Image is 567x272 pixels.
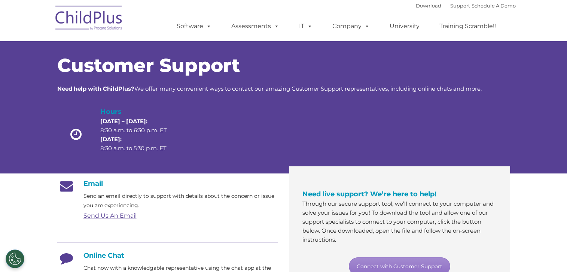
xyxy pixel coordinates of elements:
h4: Hours [100,106,180,117]
span: Customer Support [57,54,240,77]
a: Support [450,3,470,9]
a: Download [416,3,441,9]
span: We offer many convenient ways to contact our amazing Customer Support representatives, including ... [57,85,482,92]
p: Through our secure support tool, we’ll connect to your computer and solve your issues for you! To... [302,199,497,244]
span: Need live support? We’re here to help! [302,190,436,198]
img: ChildPlus by Procare Solutions [52,0,126,38]
p: 8:30 a.m. to 6:30 p.m. ET 8:30 a.m. to 5:30 p.m. ET [100,117,180,153]
a: Assessments [224,19,287,34]
a: Training Scramble!! [432,19,503,34]
p: Send an email directly to support with details about the concern or issue you are experiencing. [83,191,278,210]
h4: Email [57,179,278,188]
font: | [416,3,516,9]
h4: Online Chat [57,251,278,260]
strong: Need help with ChildPlus? [57,85,134,92]
strong: [DATE]: [100,136,122,143]
a: Schedule A Demo [472,3,516,9]
a: Company [325,19,377,34]
a: IT [292,19,320,34]
iframe: Chat Widget [530,236,567,272]
a: Software [169,19,219,34]
a: University [382,19,427,34]
a: Send Us An Email [83,212,137,219]
button: Cookies Settings [6,250,24,268]
strong: [DATE] – [DATE]: [100,118,147,125]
